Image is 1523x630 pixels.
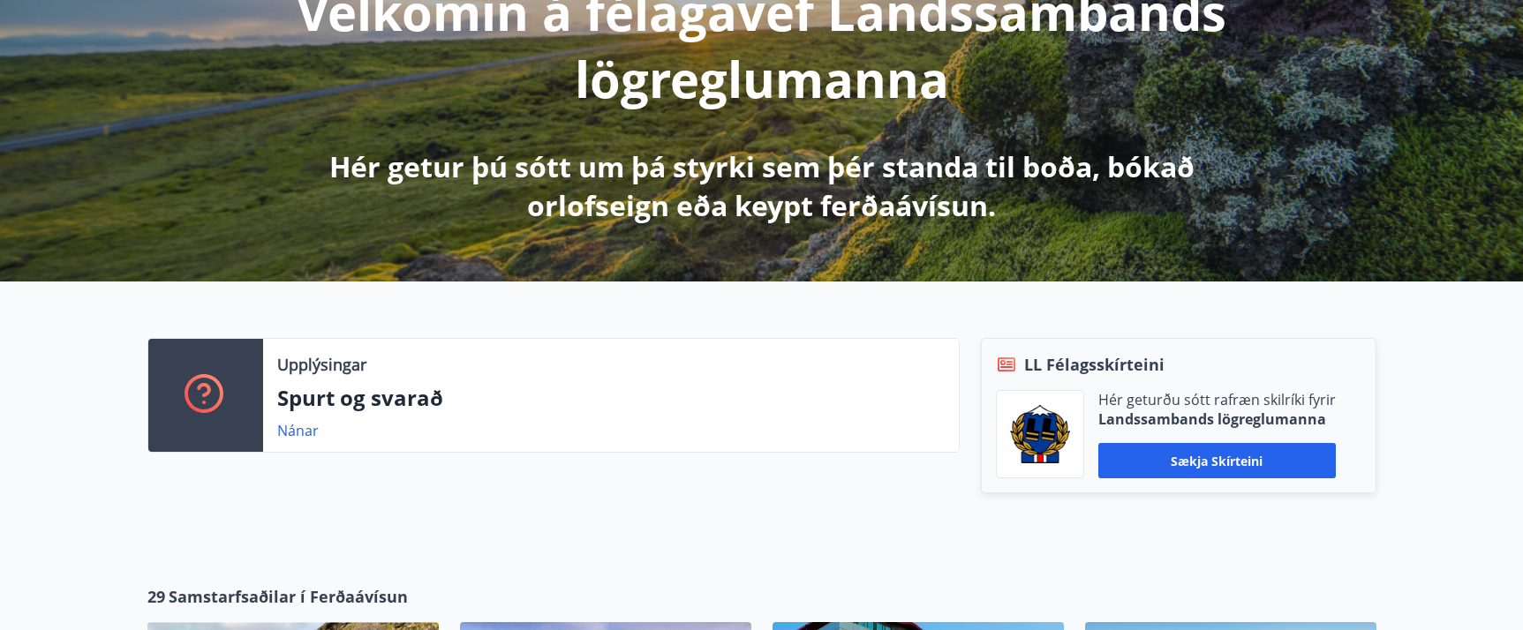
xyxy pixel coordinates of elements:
p: Hér getur þú sótt um þá styrki sem þér standa til boða, bókað orlofseign eða keypt ferðaávísun. [296,147,1228,225]
a: Nánar [277,421,319,440]
p: Spurt og svarað [277,383,945,413]
p: Hér geturðu sótt rafræn skilríki fyrir [1098,390,1336,409]
span: Samstarfsaðilar í Ferðaávísun [169,585,408,608]
button: Sækja skírteini [1098,443,1336,478]
img: 1cqKbADZNYZ4wXUG0EC2JmCwhQh0Y6EN22Kw4FTY.png [1010,405,1070,463]
p: Upplýsingar [277,353,366,376]
span: LL Félagsskírteini [1024,353,1165,376]
span: 29 [147,585,165,608]
p: Landssambands lögreglumanna [1098,409,1336,429]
